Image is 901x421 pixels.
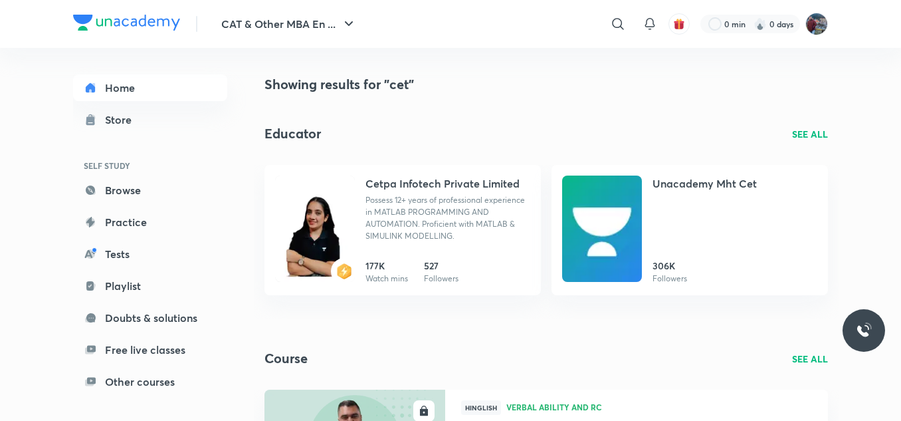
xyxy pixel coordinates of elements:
img: badge [336,263,352,279]
a: Practice [73,209,227,235]
a: Playlist [73,273,227,299]
a: Store [73,106,227,133]
a: Tests [73,241,227,267]
h2: Educator [264,124,321,144]
img: Prashant saluja [805,13,828,35]
img: avatar [673,18,685,30]
img: Unacademy [562,176,642,282]
img: ttu [856,323,872,339]
a: SEE ALL [792,127,828,141]
p: Possess 12+ years of professional experience in MATLAB PROGRAMMING AND AUTOMATION. Proficient wit... [365,194,530,242]
span: Verbal Ability and RC [506,403,812,411]
p: Followers [424,273,458,285]
h6: 177K [365,259,408,273]
button: CAT & Other MBA En ... [213,11,365,37]
a: Verbal Ability and RC [506,403,812,412]
button: avatar [668,13,690,35]
h4: Cetpa Infotech Private Limited [365,176,520,192]
h4: Unacademy Mht Cet [652,176,757,192]
h2: Course [264,349,308,368]
a: UnacademyUnacademy Mht Cet306KFollowers [551,165,828,295]
div: Store [105,112,140,128]
img: Unacademy [275,176,355,282]
h6: SELF STUDY [73,154,227,177]
h6: 306K [652,259,687,273]
a: Company Logo [73,15,180,34]
a: Free live classes [73,337,227,363]
a: UnacademybadgeCetpa Infotech Private LimitedPossess 12+ years of professional experience in MATLA... [264,165,541,295]
a: Browse [73,177,227,204]
a: Other courses [73,368,227,395]
h4: Showing results for "cet" [264,74,828,94]
a: SEE ALL [792,352,828,366]
p: Watch mins [365,273,408,285]
img: Company Logo [73,15,180,31]
img: streak [753,17,767,31]
a: Doubts & solutions [73,305,227,331]
a: Home [73,74,227,101]
span: Hinglish [461,400,501,415]
p: Followers [652,273,687,285]
h6: 527 [424,259,458,273]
